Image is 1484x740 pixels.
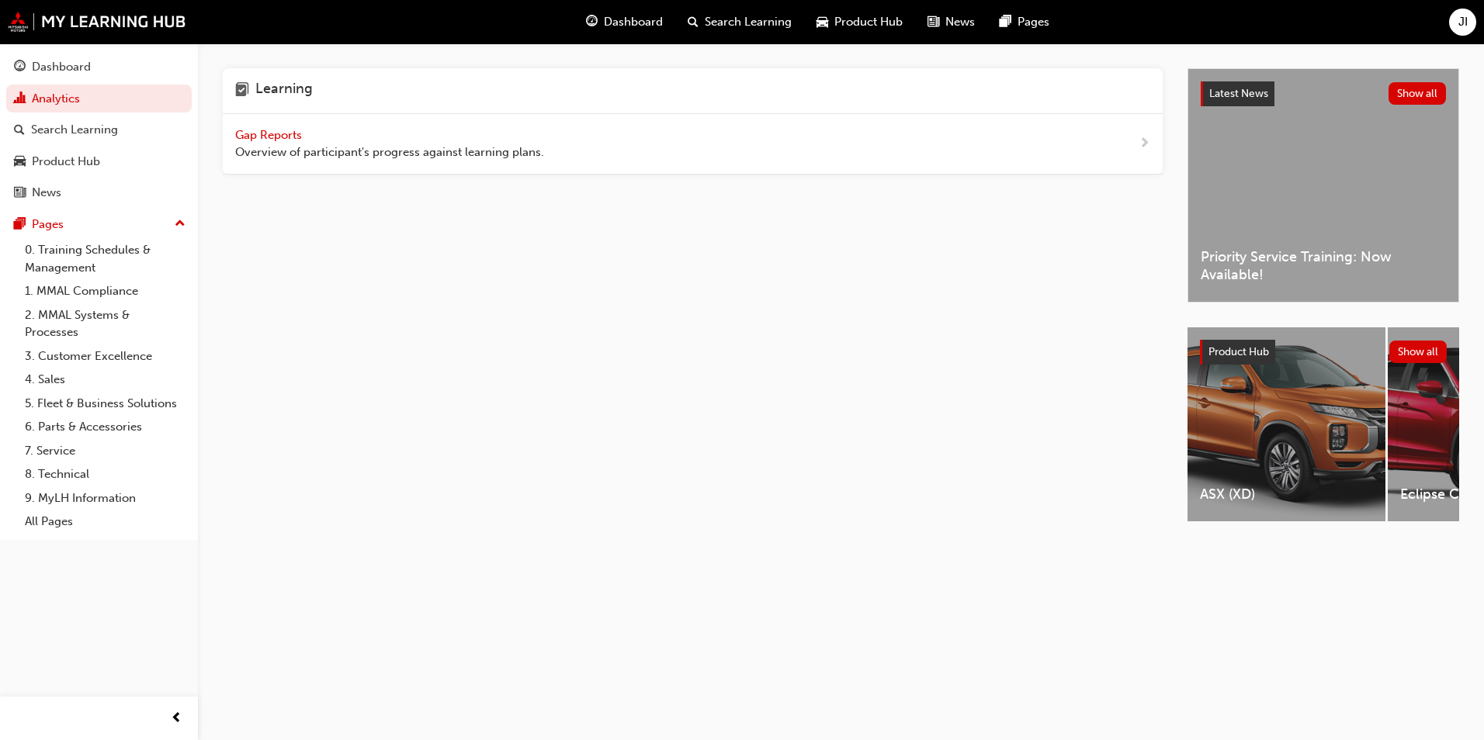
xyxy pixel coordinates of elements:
span: Dashboard [604,13,663,31]
a: car-iconProduct Hub [804,6,915,38]
span: guage-icon [14,61,26,74]
a: guage-iconDashboard [574,6,675,38]
span: search-icon [688,12,699,32]
button: Show all [1389,341,1448,363]
a: news-iconNews [915,6,987,38]
span: News [945,13,975,31]
a: 6. Parts & Accessories [19,415,192,439]
span: ASX (XD) [1200,486,1373,503]
a: 7. Service [19,439,192,463]
a: Latest NewsShow allPriority Service Training: Now Available! [1188,68,1459,303]
span: learning-icon [235,81,249,101]
span: Pages [1018,13,1049,31]
a: Product HubShow all [1200,340,1447,365]
span: Latest News [1209,87,1268,100]
span: Gap Reports [235,128,305,142]
span: Search Learning [705,13,792,31]
button: Pages [6,210,192,239]
span: news-icon [928,12,939,32]
button: Show all [1389,82,1447,105]
a: Latest NewsShow all [1201,81,1446,106]
div: Dashboard [32,58,91,76]
a: 4. Sales [19,368,192,392]
a: Analytics [6,85,192,113]
span: Product Hub [1208,345,1269,358]
span: Product Hub [834,13,903,31]
div: Product Hub [32,153,100,171]
a: 2. MMAL Systems & Processes [19,303,192,344]
span: Priority Service Training: Now Available! [1201,248,1446,283]
span: guage-icon [586,12,598,32]
a: 9. MyLH Information [19,486,192,510]
span: next-icon [1139,134,1150,154]
a: 0. Training Schedules & Management [19,238,192,279]
div: News [32,184,61,202]
span: Overview of participant's progress against learning plans. [235,144,544,161]
a: search-iconSearch Learning [675,6,804,38]
a: 8. Technical [19,462,192,486]
span: car-icon [817,12,828,32]
a: News [6,178,192,207]
a: Dashboard [6,53,192,81]
span: news-icon [14,186,26,200]
span: up-icon [175,214,185,234]
a: Gap Reports Overview of participant's progress against learning plans.next-icon [223,114,1163,175]
a: ASX (XD) [1188,327,1385,521]
div: Pages [32,216,64,233]
img: mmal [8,12,186,32]
span: pages-icon [14,218,26,232]
a: 1. MMAL Compliance [19,279,192,303]
span: prev-icon [171,709,182,728]
h4: Learning [255,81,313,101]
span: JI [1458,13,1468,31]
div: Search Learning [31,121,118,139]
span: car-icon [14,155,26,169]
a: All Pages [19,510,192,534]
a: Search Learning [6,116,192,144]
span: pages-icon [1000,12,1011,32]
button: JI [1449,9,1476,36]
a: 3. Customer Excellence [19,344,192,368]
button: DashboardAnalyticsSearch LearningProduct HubNews [6,50,192,210]
a: Product Hub [6,147,192,176]
a: 5. Fleet & Business Solutions [19,392,192,416]
span: search-icon [14,123,25,137]
a: pages-iconPages [987,6,1062,38]
span: chart-icon [14,92,26,106]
